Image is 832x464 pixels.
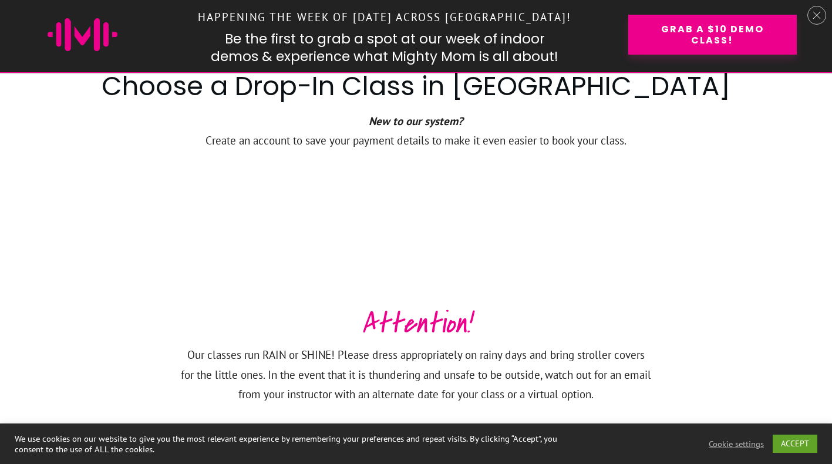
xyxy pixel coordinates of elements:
a: Grab a $10 Demo Class! [628,15,797,55]
h2: Be the first to grab a spot at our week of indoor demos & experience what Mighty Mom is all about! [199,31,570,66]
h2: Choose a Drop-In Class in [GEOGRAPHIC_DATA] [100,68,733,105]
span: Grab a $10 Demo Class! [649,23,776,46]
h3: Attention! [180,303,652,344]
div: We use cookies on our website to give you the most relevant experience by remembering your prefer... [15,433,577,455]
img: mighty-mom-ico [48,18,117,51]
strong: New to our system? [369,114,463,128]
p: Our classes run RAIN or SHINE! Please dress appropriately on rainy days and bring stroller covers... [180,345,652,404]
p: Create an account to save your payment details to make it even easier to book your class. [100,131,733,164]
a: ACCEPT [773,435,817,453]
a: Cookie settings [709,439,764,449]
p: Happening the week of [DATE] across [GEOGRAPHIC_DATA]! [153,5,616,30]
